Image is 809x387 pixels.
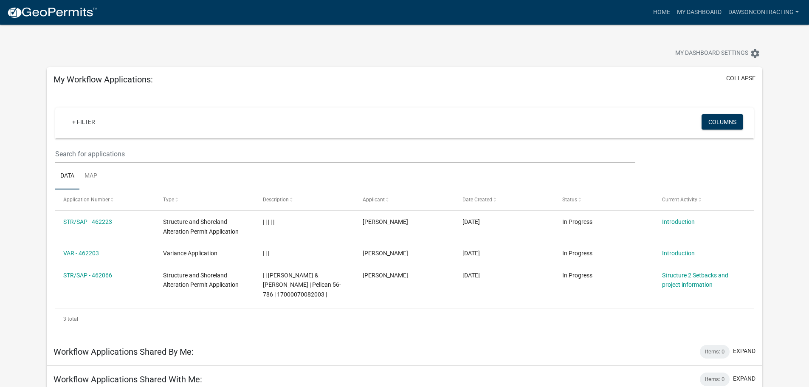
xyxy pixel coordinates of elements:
[363,197,385,203] span: Applicant
[263,197,289,203] span: Description
[454,189,554,210] datatable-header-cell: Date Created
[355,189,454,210] datatable-header-cell: Applicant
[654,189,753,210] datatable-header-cell: Current Activity
[650,4,674,20] a: Home
[562,218,592,225] span: In Progress
[63,250,99,257] a: VAR - 462203
[726,74,755,83] button: collapse
[263,218,274,225] span: | | | | |
[163,272,239,288] span: Structure and Shoreland Alteration Permit Application
[263,272,341,298] span: | | DAVID & FRANCES SCHLOSSMAN TST | Pelican 56-786 | 17000070082003 |
[55,145,635,163] input: Search for applications
[47,92,762,338] div: collapse
[725,4,802,20] a: dawsoncontracting
[562,197,577,203] span: Status
[63,197,110,203] span: Application Number
[79,163,102,190] a: Map
[363,272,408,279] span: Matt Dawson
[163,218,239,235] span: Structure and Shoreland Alteration Permit Application
[55,189,155,210] datatable-header-cell: Application Number
[702,114,743,130] button: Columns
[674,4,725,20] a: My Dashboard
[462,272,480,279] span: 08/11/2025
[163,250,217,257] span: Variance Application
[562,250,592,257] span: In Progress
[363,218,408,225] span: Matt Dawson
[562,272,592,279] span: In Progress
[163,197,174,203] span: Type
[662,272,728,288] a: Structure 2 Setbacks and project information
[462,197,492,203] span: Date Created
[700,373,730,386] div: Items: 0
[263,250,269,257] span: | | |
[662,250,695,257] a: Introduction
[750,48,760,59] i: settings
[54,374,202,384] h5: Workflow Applications Shared With Me:
[255,189,355,210] datatable-header-cell: Description
[54,347,194,357] h5: Workflow Applications Shared By Me:
[675,48,748,59] span: My Dashboard Settings
[462,250,480,257] span: 08/11/2025
[668,45,767,62] button: My Dashboard Settingssettings
[662,197,697,203] span: Current Activity
[63,218,112,225] a: STR/SAP - 462223
[55,163,79,190] a: Data
[662,218,695,225] a: Introduction
[63,272,112,279] a: STR/SAP - 462066
[155,189,255,210] datatable-header-cell: Type
[700,345,730,359] div: Items: 0
[733,347,755,356] button: expand
[733,374,755,383] button: expand
[363,250,408,257] span: Matt Dawson
[55,308,754,330] div: 3 total
[65,114,102,130] a: + Filter
[554,189,654,210] datatable-header-cell: Status
[462,218,480,225] span: 08/11/2025
[54,74,153,85] h5: My Workflow Applications:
